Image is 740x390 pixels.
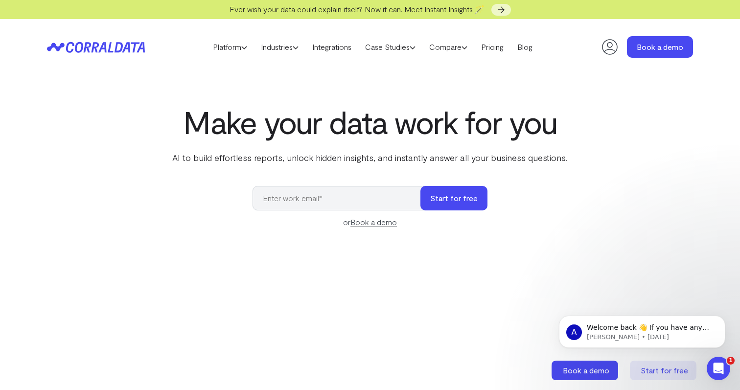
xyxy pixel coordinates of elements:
[170,151,570,164] p: AI to build effortless reports, unlock hidden insights, and instantly answer all your business qu...
[627,36,693,58] a: Book a demo
[253,216,487,228] div: or
[254,40,305,54] a: Industries
[230,4,485,14] span: Ever wish your data could explain itself? Now it can. Meet Instant Insights 🪄
[707,357,730,380] iframe: Intercom live chat
[170,104,570,139] h1: Make your data work for you
[630,361,698,380] a: Start for free
[727,357,735,365] span: 1
[422,40,474,54] a: Compare
[305,40,358,54] a: Integrations
[474,40,510,54] a: Pricing
[350,217,397,227] a: Book a demo
[420,186,487,210] button: Start for free
[552,361,620,380] a: Book a demo
[206,40,254,54] a: Platform
[563,366,609,375] span: Book a demo
[510,40,539,54] a: Blog
[641,366,688,375] span: Start for free
[253,186,430,210] input: Enter work email*
[358,40,422,54] a: Case Studies
[544,295,740,364] iframe: Intercom notifications message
